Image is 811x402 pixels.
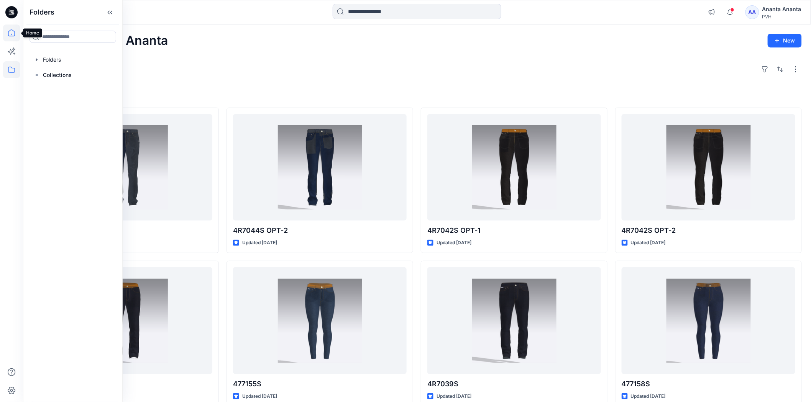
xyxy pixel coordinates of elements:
[631,239,666,247] p: Updated [DATE]
[39,225,212,236] p: 4R7044S OPT-1
[39,114,212,221] a: 4R7044S OPT-1
[745,5,759,19] div: AA
[39,267,212,374] a: 4R7040S
[242,239,277,247] p: Updated [DATE]
[427,114,601,221] a: 4R7042S OPT-1
[622,267,795,374] a: 477158S
[437,392,471,400] p: Updated [DATE]
[622,114,795,221] a: 4R7042S OPT-2
[39,379,212,389] p: 4R7040S
[427,225,601,236] p: 4R7042S OPT-1
[762,5,801,14] div: Ananta Ananta
[768,34,802,47] button: New
[233,379,407,389] p: 477155S
[233,114,407,221] a: 4R7044S OPT-2
[233,267,407,374] a: 477155S
[43,70,72,80] p: Collections
[427,379,601,389] p: 4R7039S
[233,225,407,236] p: 4R7044S OPT-2
[631,392,666,400] p: Updated [DATE]
[762,14,801,20] div: PVH
[622,225,795,236] p: 4R7042S OPT-2
[437,239,471,247] p: Updated [DATE]
[242,392,277,400] p: Updated [DATE]
[427,267,601,374] a: 4R7039S
[32,91,802,100] h4: Styles
[622,379,795,389] p: 477158S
